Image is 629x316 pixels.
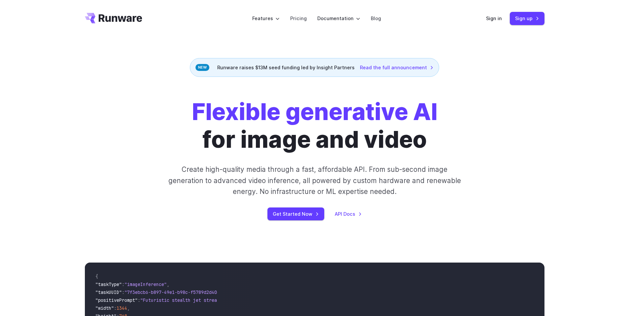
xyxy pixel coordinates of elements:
label: Features [252,15,280,22]
strong: Flexible generative AI [192,98,437,126]
a: Sign in [486,15,502,22]
h1: for image and video [192,98,437,153]
span: { [95,273,98,279]
a: Pricing [290,15,307,22]
a: Sign up [510,12,544,25]
a: Read the full announcement [360,64,434,71]
span: 1344 [117,305,127,311]
span: : [138,297,140,303]
span: "width" [95,305,114,311]
a: API Docs [335,210,362,218]
span: , [127,305,130,311]
span: "taskType" [95,281,122,287]
span: "7f3ebcb6-b897-49e1-b98c-f5789d2d40d7" [124,289,225,295]
span: "imageInference" [124,281,167,287]
span: : [122,289,124,295]
span: "Futuristic stealth jet streaking through a neon-lit cityscape with glowing purple exhaust" [140,297,381,303]
span: : [114,305,117,311]
span: "taskUUID" [95,289,122,295]
a: Blog [371,15,381,22]
a: Get Started Now [267,207,324,220]
span: : [122,281,124,287]
div: Runware raises $13M seed funding led by Insight Partners [190,58,439,77]
span: , [167,281,169,287]
a: Go to / [85,13,142,23]
p: Create high-quality media through a fast, affordable API. From sub-second image generation to adv... [167,164,462,197]
label: Documentation [317,15,360,22]
span: "positivePrompt" [95,297,138,303]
